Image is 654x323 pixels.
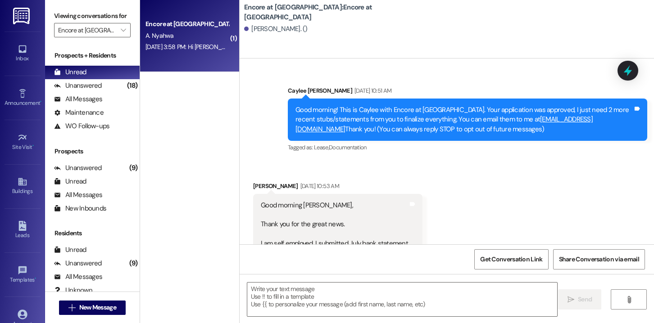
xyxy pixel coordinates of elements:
a: Templates • [5,263,41,287]
div: [DATE] 10:51 AM [352,86,391,95]
div: [PERSON_NAME]. () [244,24,308,34]
span: • [35,275,36,282]
a: Leads [5,218,41,242]
a: [EMAIL_ADDRESS][DOMAIN_NAME] [295,115,593,133]
button: Get Conversation Link [474,249,548,269]
div: Maintenance [54,108,104,117]
span: Send [578,295,592,304]
div: [DATE] 10:53 AM [298,181,339,191]
i:  [68,304,75,311]
div: Unread [54,245,86,255]
span: New Message [79,303,116,312]
div: Unread [54,67,86,77]
div: [DATE] 3:58 PM: Hi [PERSON_NAME]. We signed the lease and paid for the renter's insurance. Thank you [145,43,416,51]
div: New Inbounds [54,204,106,213]
span: Get Conversation Link [480,255,542,264]
div: Good morning! This is Caylee with Encore at [GEOGRAPHIC_DATA]. Your application was approved, I j... [295,105,633,134]
div: (9) [127,256,140,270]
div: Unanswered [54,259,102,268]
div: Residents [45,229,140,238]
div: Prospects + Residents [45,51,140,60]
div: [PERSON_NAME] [253,181,422,194]
div: Good morning [PERSON_NAME], Thank you for the great news. I am self employed. I submitted July ba... [261,201,408,268]
button: Share Conversation via email [553,249,645,269]
div: All Messages [54,190,102,200]
span: A. Nyahwa [145,31,174,40]
a: Site Visit • [5,130,41,154]
div: Unanswered [54,163,102,173]
div: Prospects [45,147,140,156]
div: All Messages [54,94,102,104]
button: New Message [59,301,126,315]
span: Documentation [329,144,367,151]
a: Inbox [5,41,41,66]
span: Lease , [314,144,329,151]
div: WO Follow-ups [54,121,109,131]
div: Unanswered [54,81,102,90]
span: Share Conversation via email [559,255,639,264]
div: (18) [125,79,140,93]
button: Send [558,289,602,310]
div: Encore at [GEOGRAPHIC_DATA] [145,19,229,29]
div: Unread [54,177,86,186]
label: Viewing conversations for [54,9,131,23]
div: All Messages [54,272,102,282]
i:  [568,296,574,303]
b: Encore at [GEOGRAPHIC_DATA]: Encore at [GEOGRAPHIC_DATA] [244,3,424,22]
span: • [32,143,34,149]
img: ResiDesk Logo [13,8,32,24]
div: Tagged as: [288,141,647,154]
span: • [40,99,41,105]
a: Buildings [5,174,41,198]
i:  [626,296,632,303]
div: (9) [127,161,140,175]
div: Caylee [PERSON_NAME] [288,86,647,99]
div: Unknown [54,286,92,295]
i:  [121,27,126,34]
input: All communities [58,23,116,37]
